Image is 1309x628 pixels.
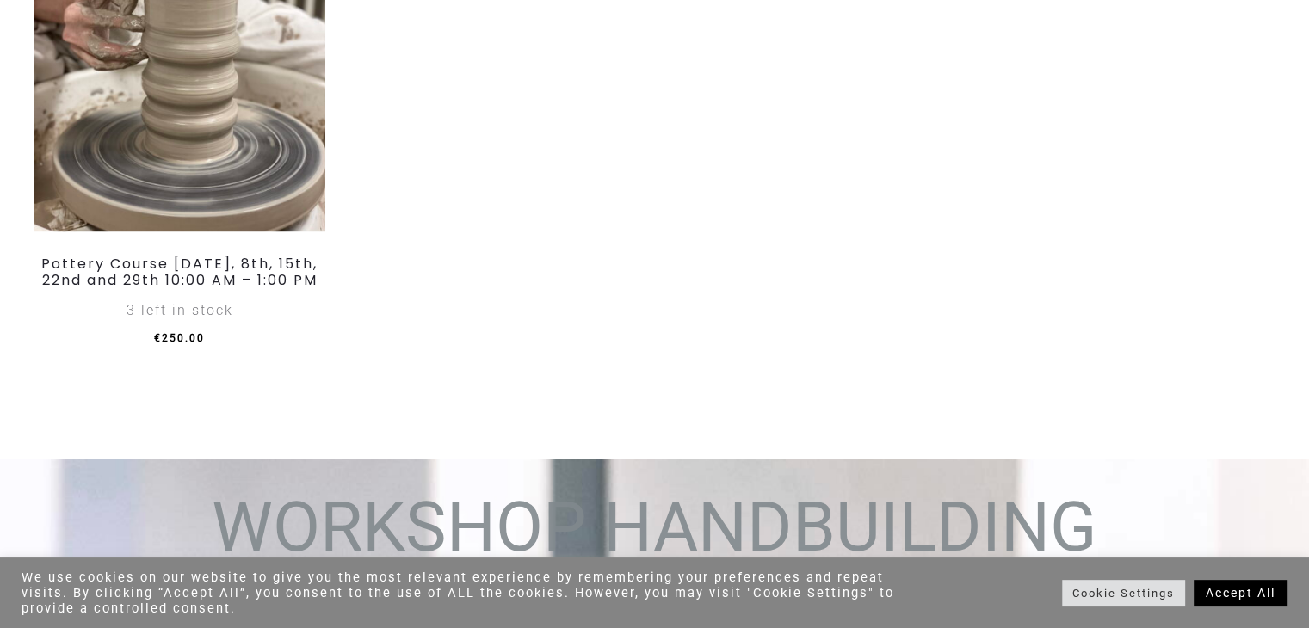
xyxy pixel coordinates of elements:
div: We use cookies on our website to give you the most relevant experience by remembering your prefer... [22,570,908,616]
a: Cookie Settings [1062,580,1185,606]
div: 3 left in stock [34,296,325,325]
a: Pottery Course [DATE], 8th, 15th, 22nd and 29th 10:00 AM – 1:00 PM [41,254,318,290]
span: € [154,332,162,344]
div: WORKSHOP HANDBUILDING [155,476,1153,579]
span: 250.00 [154,332,205,344]
a: Accept All [1194,580,1287,606]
